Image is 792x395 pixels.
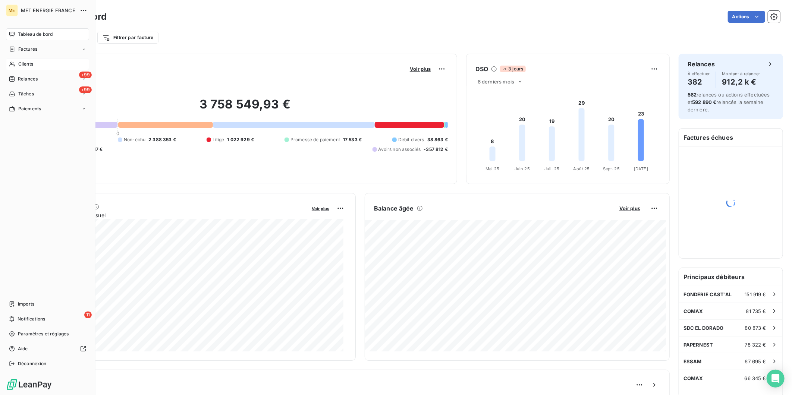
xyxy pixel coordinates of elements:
div: ME [6,4,18,16]
tspan: Sept. 25 [603,166,620,171]
span: 81 735 € [746,308,766,314]
span: Montant à relancer [722,72,760,76]
span: COMAX [683,375,703,381]
button: Filtrer par facture [97,32,158,44]
span: 78 322 € [745,342,766,348]
tspan: [DATE] [634,166,648,171]
span: PAPERNEST [683,342,713,348]
span: Promesse de paiement [290,136,340,143]
span: 17 533 € [343,136,362,143]
span: 6 derniers mois [478,79,514,85]
span: 38 863 € [427,136,448,143]
span: -357 812 € [424,146,448,153]
span: Paiements [18,105,41,112]
span: relances ou actions effectuées et relancés la semaine dernière. [688,92,770,113]
span: 151 919 € [745,291,766,297]
h6: DSO [475,64,488,73]
span: Notifications [18,316,45,322]
span: ESSAM [683,358,702,364]
span: +99 [79,72,92,78]
span: Factures [18,46,37,53]
button: Voir plus [309,205,331,212]
tspan: Août 25 [573,166,590,171]
img: Logo LeanPay [6,379,52,391]
span: 11 [84,312,92,318]
h2: 3 758 549,93 € [42,97,448,119]
button: Actions [728,11,765,23]
span: Tâches [18,91,34,97]
span: 0 [116,130,119,136]
tspan: Mai 25 [485,166,499,171]
h6: Principaux débiteurs [679,268,783,286]
span: Avoirs non associés [378,146,421,153]
span: Voir plus [619,205,640,211]
span: Paramètres et réglages [18,331,69,337]
span: 2 388 353 € [148,136,176,143]
span: Non-échu [124,136,145,143]
h6: Factures échues [679,129,783,146]
span: Aide [18,345,28,352]
span: MET ENERGIE FRANCE [21,7,75,13]
h6: Relances [688,60,715,69]
button: Voir plus [408,66,433,72]
span: Déconnexion [18,360,47,367]
span: Litige [213,136,224,143]
span: Imports [18,301,34,307]
h4: 912,2 k € [722,76,760,88]
a: Aide [6,343,89,355]
span: À effectuer [688,72,710,76]
span: Clients [18,61,33,67]
div: Open Intercom Messenger [767,370,785,388]
span: Débit divers [398,136,424,143]
span: 80 873 € [745,325,766,331]
button: Voir plus [617,205,642,212]
span: Relances [18,76,38,82]
span: SDC EL DORADO [683,325,724,331]
tspan: Juin 25 [515,166,530,171]
h4: 382 [688,76,710,88]
span: +99 [79,86,92,93]
span: 1 022 929 € [227,136,254,143]
span: Voir plus [312,206,329,211]
span: COMAX [683,308,703,314]
span: Chiffre d'affaires mensuel [42,211,307,219]
span: 562 [688,92,697,98]
span: FONDERIE CAST'AL [683,291,732,297]
span: 3 jours [500,66,525,72]
span: 66 345 € [745,375,766,381]
tspan: Juil. 25 [544,166,559,171]
h6: Balance âgée [374,204,414,213]
span: 67 695 € [745,358,766,364]
span: 592 890 € [692,99,716,105]
span: Voir plus [410,66,431,72]
span: Tableau de bord [18,31,53,38]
